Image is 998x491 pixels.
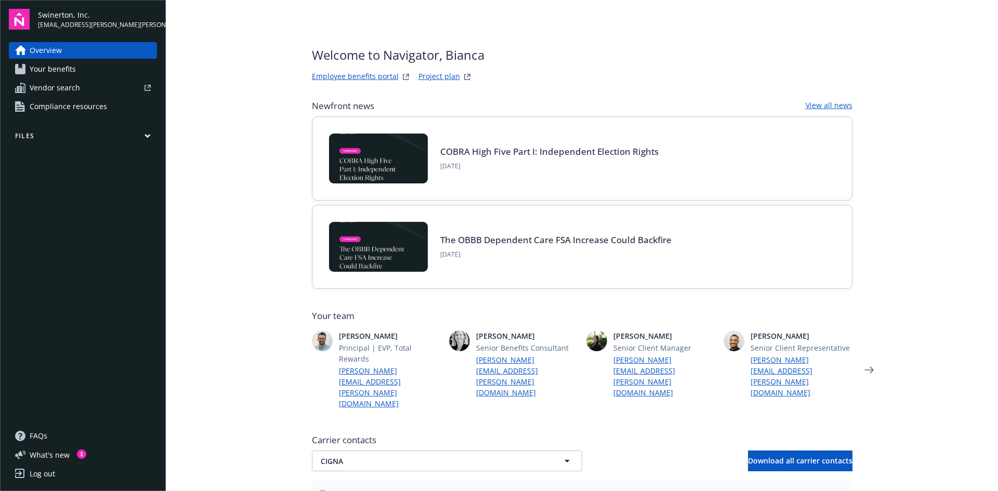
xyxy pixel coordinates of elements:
div: Log out [30,466,55,482]
a: View all news [806,100,852,112]
img: navigator-logo.svg [9,9,30,30]
span: CIGNA [321,456,537,467]
button: Download all carrier contacts [748,450,852,471]
a: [PERSON_NAME][EMAIL_ADDRESS][PERSON_NAME][DOMAIN_NAME] [476,354,578,398]
button: CIGNA [312,450,582,471]
span: [DATE] [440,162,659,171]
span: Swinerton, Inc. [38,9,157,20]
span: Download all carrier contacts [748,456,852,466]
a: [PERSON_NAME][EMAIL_ADDRESS][PERSON_NAME][DOMAIN_NAME] [751,354,852,398]
img: BLOG-Card Image - Compliance - OBBB Dep Care FSA - 08-01-25.jpg [329,222,428,272]
span: [DATE] [440,250,672,259]
a: FAQs [9,428,157,444]
span: Carrier contacts [312,434,852,446]
img: photo [312,330,333,351]
span: Senior Client Representative [751,342,852,353]
span: [EMAIL_ADDRESS][PERSON_NAME][PERSON_NAME][DOMAIN_NAME] [38,20,157,30]
span: [PERSON_NAME] [613,330,715,341]
a: Employee benefits portal [312,71,399,83]
button: Files [9,131,157,144]
span: [PERSON_NAME] [751,330,852,341]
div: 1 [77,449,86,459]
a: [PERSON_NAME][EMAIL_ADDRESS][PERSON_NAME][DOMAIN_NAME] [339,365,441,409]
a: COBRA High Five Part I: Independent Election Rights [440,145,659,157]
a: [PERSON_NAME][EMAIL_ADDRESS][PERSON_NAME][DOMAIN_NAME] [613,354,715,398]
a: Vendor search [9,79,157,96]
span: Vendor search [30,79,80,96]
a: Your benefits [9,61,157,77]
a: striveWebsite [400,71,412,83]
span: Overview [30,42,62,59]
span: Your team [312,310,852,322]
span: FAQs [30,428,47,444]
img: photo [449,330,470,351]
a: projectPlanWebsite [461,71,474,83]
span: Newfront news [312,100,374,112]
span: Senior Client Manager [613,342,715,353]
a: Next [861,362,877,378]
a: Project plan [418,71,460,83]
span: Welcome to Navigator , Bianca [312,46,484,64]
button: Swinerton, Inc.[EMAIL_ADDRESS][PERSON_NAME][PERSON_NAME][DOMAIN_NAME] [38,9,157,30]
span: Senior Benefits Consultant [476,342,578,353]
a: Overview [9,42,157,59]
span: Principal | EVP, Total Rewards [339,342,441,364]
img: BLOG-Card Image - Compliance - COBRA High Five Pt 1 07-18-25.jpg [329,134,428,183]
span: Compliance resources [30,98,107,115]
img: photo [724,330,744,351]
a: Compliance resources [9,98,157,115]
a: The OBBB Dependent Care FSA Increase Could Backfire [440,234,672,246]
span: Your benefits [30,61,76,77]
button: What's new1 [9,449,86,460]
span: [PERSON_NAME] [339,330,441,341]
img: photo [586,330,607,351]
span: [PERSON_NAME] [476,330,578,341]
span: What ' s new [30,449,70,460]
